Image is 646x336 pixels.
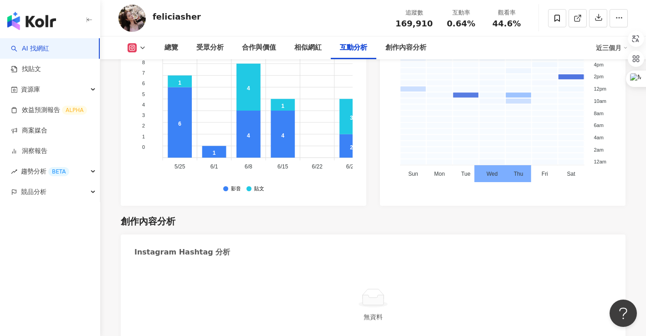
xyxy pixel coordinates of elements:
tspan: 6/8 [245,163,252,170]
tspan: 4am [594,135,603,140]
div: 近三個月 [596,41,628,55]
tspan: 4 [142,102,145,107]
tspan: Thu [514,171,523,177]
tspan: Mon [434,171,445,177]
tspan: 3 [142,112,145,118]
tspan: Sun [408,171,418,177]
tspan: 8am [594,111,603,116]
a: 洞察報告 [11,147,47,156]
a: 商案媒合 [11,126,47,135]
tspan: 5/25 [174,163,185,170]
span: 169,910 [395,19,433,28]
tspan: 2pm [594,74,603,79]
tspan: 6/29 [346,163,357,170]
img: logo [7,12,56,30]
tspan: 8 [142,60,145,65]
tspan: 12am [594,159,606,164]
a: 找貼文 [11,65,41,74]
tspan: Fri [542,171,548,177]
tspan: 1 [142,134,145,139]
div: 觀看率 [489,8,524,17]
tspan: Wed [487,171,497,177]
div: 創作內容分析 [385,42,426,53]
span: 0.64% [447,19,475,28]
tspan: 6/1 [210,163,218,170]
tspan: 0 [142,144,145,150]
tspan: 4pm [594,62,603,67]
tspan: 6am [594,122,603,128]
img: KOL Avatar [118,5,146,32]
div: 影音 [231,186,241,192]
div: 創作內容分析 [121,215,175,228]
tspan: Tue [461,171,471,177]
a: searchAI 找網紅 [11,44,49,53]
span: 44.6% [492,19,521,28]
span: 趨勢分析 [21,161,69,182]
tspan: 7 [142,70,145,76]
div: feliciasher [153,11,201,22]
div: 互動分析 [340,42,367,53]
div: 合作與價值 [242,42,276,53]
tspan: 2 [142,123,145,128]
div: 貼文 [254,186,264,192]
div: 總覽 [164,42,178,53]
div: 無資料 [138,312,608,322]
tspan: 6/22 [312,163,323,170]
span: rise [11,168,17,175]
span: 資源庫 [21,79,40,100]
tspan: 12pm [594,86,606,92]
tspan: 6 [142,81,145,86]
a: 效益預測報告ALPHA [11,106,87,115]
div: BETA [48,167,69,176]
span: 競品分析 [21,182,46,202]
div: 相似網紅 [294,42,322,53]
tspan: 2am [594,147,603,153]
tspan: 5 [142,92,145,97]
div: 互動率 [444,8,478,17]
tspan: 10am [594,98,606,104]
tspan: Sat [567,171,576,177]
tspan: 6/15 [277,163,288,170]
div: Instagram Hashtag 分析 [134,247,230,257]
div: 受眾分析 [196,42,224,53]
iframe: Help Scout Beacon - Open [610,300,637,327]
div: 追蹤數 [395,8,433,17]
